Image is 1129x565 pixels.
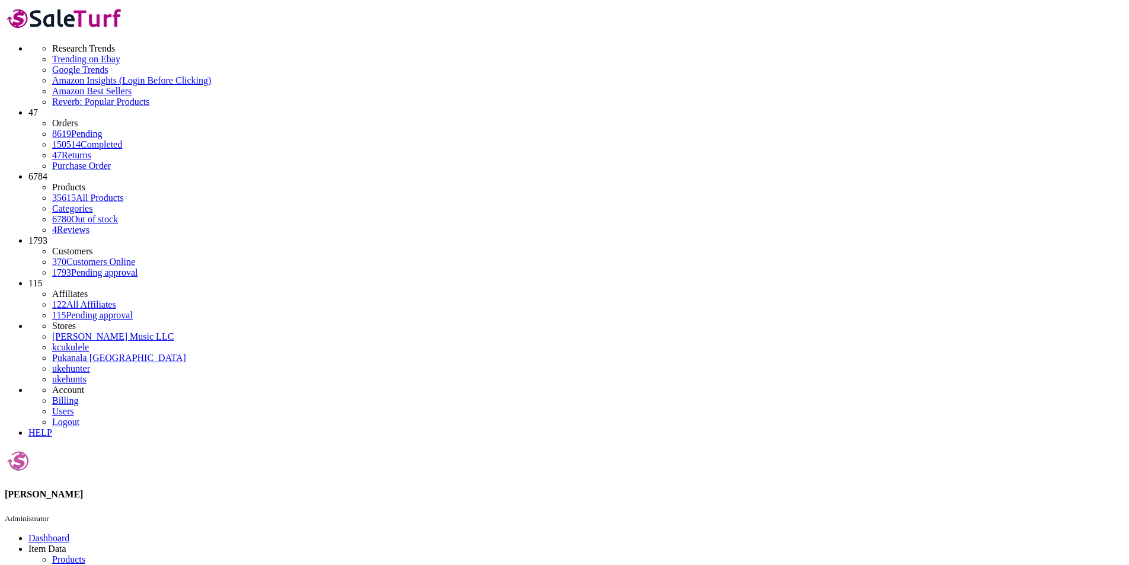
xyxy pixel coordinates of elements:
span: 115 [28,278,42,288]
li: Stores [52,321,1124,331]
a: HELP [28,427,52,438]
small: Administrator [5,514,49,523]
h4: [PERSON_NAME] [5,489,1124,500]
a: 1793Pending approval [52,267,137,277]
a: ukehunts [52,374,87,384]
li: Customers [52,246,1124,257]
a: Users [52,406,73,416]
a: 35615All Products [52,193,123,203]
a: Reverb: Popular Products [52,97,1124,107]
a: Dashboard [28,533,69,543]
a: Pukanala [GEOGRAPHIC_DATA] [52,353,186,363]
span: 1793 [52,267,71,277]
span: 6780 [52,214,71,224]
span: 150514 [52,139,81,149]
a: Billing [52,395,78,406]
span: 35615 [52,193,76,203]
a: 47Returns [52,150,91,160]
a: 150514Completed [52,139,122,149]
li: Affiliates [52,289,1124,299]
span: 6784 [28,171,47,181]
span: 47 [52,150,62,160]
li: Orders [52,118,1124,129]
a: 370Customers Online [52,257,135,267]
li: Account [52,385,1124,395]
a: Categories [52,203,92,213]
span: 1793 [28,235,47,245]
a: Amazon Best Sellers [52,86,1124,97]
a: [PERSON_NAME] Music LLC [52,331,174,341]
a: Trending on Ebay [52,54,1124,65]
a: 122All Affiliates [52,299,116,309]
a: 8619Pending [52,129,1124,139]
img: Andy Gough [5,448,31,474]
span: 122 [52,299,66,309]
a: 6780Out of stock [52,214,118,224]
a: Google Trends [52,65,1124,75]
li: Research Trends [52,43,1124,54]
span: Item Data [28,544,66,554]
span: 47 [28,107,38,117]
span: 8619 [52,129,71,139]
a: Products [52,554,85,564]
span: 4 [52,225,57,235]
span: 370 [52,257,66,267]
img: SaleTurf [5,5,125,31]
a: Amazon Insights (Login Before Clicking) [52,75,1124,86]
a: kcukulele [52,342,89,352]
a: Logout [52,417,79,427]
a: 4Reviews [52,225,89,235]
a: 115Pending approval [52,310,133,320]
a: ukehunter [52,363,90,374]
a: Purchase Order [52,161,111,171]
span: 115 [52,310,66,320]
li: Products [52,182,1124,193]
